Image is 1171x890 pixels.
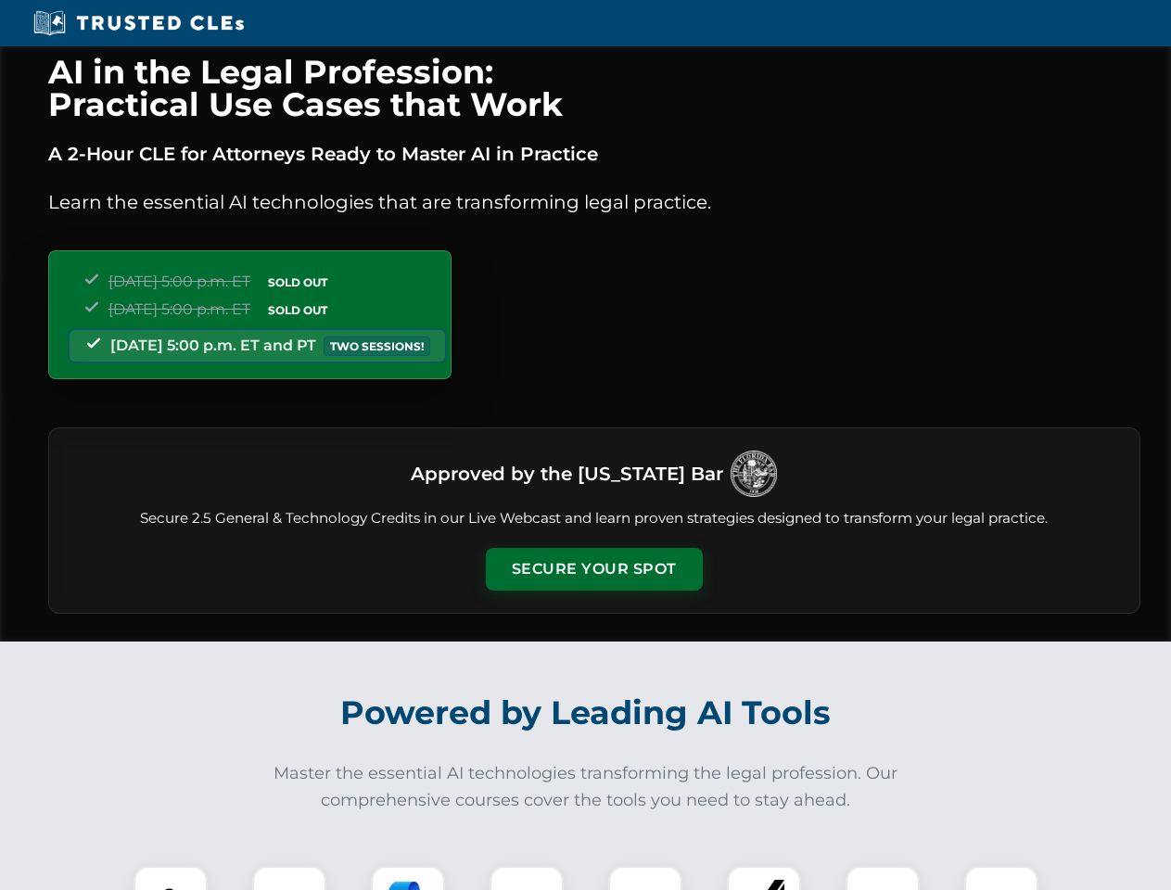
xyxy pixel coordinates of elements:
span: [DATE] 5:00 p.m. ET [108,273,250,290]
h3: Approved by the [US_STATE] Bar [411,457,723,490]
h2: Powered by Leading AI Tools [72,680,1100,745]
span: [DATE] 5:00 p.m. ET [108,300,250,318]
span: SOLD OUT [261,273,334,292]
h1: AI in the Legal Profession: Practical Use Cases that Work [48,56,1140,121]
p: Master the essential AI technologies transforming the legal profession. Our comprehensive courses... [261,760,910,814]
img: Trusted CLEs [28,9,249,37]
p: A 2-Hour CLE for Attorneys Ready to Master AI in Practice [48,139,1140,169]
p: Learn the essential AI technologies that are transforming legal practice. [48,187,1140,217]
p: Secure 2.5 General & Technology Credits in our Live Webcast and learn proven strategies designed ... [71,508,1117,529]
img: Logo [731,451,777,497]
button: Secure Your Spot [486,548,703,591]
span: SOLD OUT [261,300,334,320]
